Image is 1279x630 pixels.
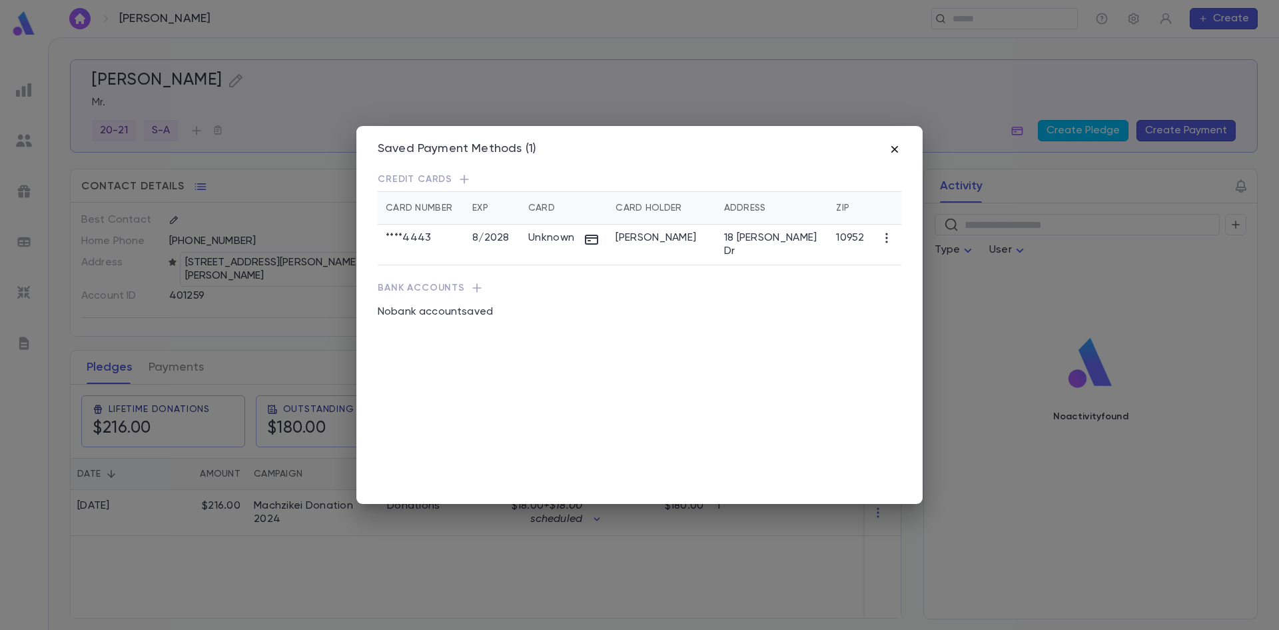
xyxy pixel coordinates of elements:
[378,174,452,185] span: Credit Cards
[528,231,600,245] div: Unknown
[520,191,608,224] th: Card
[378,283,465,293] span: Bank Accounts
[378,191,464,224] th: Card Number
[464,191,520,224] th: Exp
[378,142,536,157] div: Saved Payment Methods (1)
[828,224,872,265] td: 10952
[716,224,829,265] td: 18 [PERSON_NAME] Dr
[716,191,829,224] th: Address
[472,231,512,245] p: 8 / 2028
[608,224,715,265] td: [PERSON_NAME]
[828,191,872,224] th: Zip
[608,191,715,224] th: Card Holder
[378,305,901,319] p: No bank account saved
